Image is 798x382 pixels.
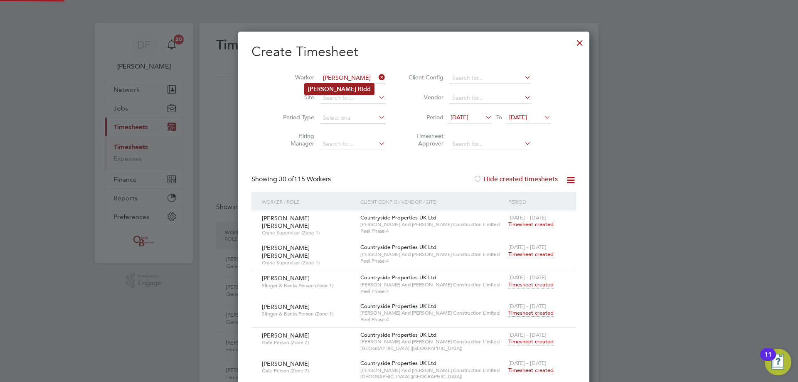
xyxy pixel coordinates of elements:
div: Showing [251,175,332,184]
span: Countryside Properties UK Ltd [360,303,436,310]
label: Vendor [406,94,443,101]
h2: Create Timesheet [251,43,576,61]
label: Period [406,113,443,121]
span: Countryside Properties UK Ltd [360,244,436,251]
span: 30 of [279,175,294,183]
input: Search for... [320,138,385,150]
label: Site [277,94,314,101]
span: Gate Person (Zone 7) [262,339,354,346]
span: [PERSON_NAME] And [PERSON_NAME] Construction Limited [360,281,504,288]
span: Timesheet created [508,367,554,374]
div: Worker / Role [260,192,358,211]
span: To [494,112,505,123]
span: Peel Phase 4 [360,228,504,234]
span: Timesheet created [508,338,554,345]
span: [PERSON_NAME] [PERSON_NAME] [262,214,310,229]
span: Countryside Properties UK Ltd [360,214,436,221]
span: [DATE] [451,113,468,121]
span: [PERSON_NAME] [PERSON_NAME] [262,244,310,259]
span: Timesheet created [508,221,554,228]
button: Open Resource Center, 11 new notifications [765,349,791,375]
span: Crane Supervisor (Zone 1) [262,229,354,236]
span: Timesheet created [508,309,554,317]
input: Search for... [320,72,385,84]
span: [PERSON_NAME] And [PERSON_NAME] Construction Limited [360,221,504,228]
span: Timesheet created [508,251,554,258]
span: [PERSON_NAME] [262,274,310,282]
span: 115 Workers [279,175,331,183]
span: Countryside Properties UK Ltd [360,274,436,281]
span: [DATE] [509,113,527,121]
span: Gate Person (Zone 7) [262,367,354,374]
span: Slinger & Banks Person (Zone 1) [262,311,354,317]
span: [DATE] - [DATE] [508,214,547,221]
label: Hiring Manager [277,132,314,147]
input: Search for... [320,92,385,104]
span: Slinger & Banks Person (Zone 1) [262,282,354,289]
span: [PERSON_NAME] And [PERSON_NAME] Construction Limited [360,338,504,345]
input: Search for... [449,72,531,84]
label: Period Type [277,113,314,121]
input: Select one [320,112,385,124]
span: [DATE] - [DATE] [508,274,547,281]
span: Timesheet created [508,281,554,288]
b: [PERSON_NAME] [308,86,356,93]
span: Countryside Properties UK Ltd [360,360,436,367]
span: [DATE] - [DATE] [508,360,547,367]
label: Hide created timesheets [473,175,558,183]
span: [DATE] - [DATE] [508,303,547,310]
span: Crane Supervisor (Zone 1) [262,259,354,266]
span: [PERSON_NAME] And [PERSON_NAME] Construction Limited [360,310,504,316]
span: Peel Phase 4 [360,316,504,323]
b: Ridd [358,86,371,93]
input: Search for... [449,138,531,150]
span: Countryside Properties UK Ltd [360,331,436,338]
label: Worker [277,74,314,81]
label: Timesheet Approver [406,132,443,147]
span: [GEOGRAPHIC_DATA] ([GEOGRAPHIC_DATA]) [360,373,504,380]
div: 11 [764,355,772,365]
span: [DATE] - [DATE] [508,244,547,251]
span: Peel Phase 4 [360,288,504,295]
span: [PERSON_NAME] [262,332,310,339]
span: [PERSON_NAME] [262,360,310,367]
div: Period [506,192,568,211]
span: [DATE] - [DATE] [508,331,547,338]
span: Peel Phase 4 [360,258,504,264]
span: [PERSON_NAME] [262,303,310,311]
div: Client Config / Vendor / Site [358,192,506,211]
span: [GEOGRAPHIC_DATA] ([GEOGRAPHIC_DATA]) [360,345,504,352]
span: [PERSON_NAME] And [PERSON_NAME] Construction Limited [360,367,504,374]
input: Search for... [449,92,531,104]
label: Client Config [406,74,443,81]
span: [PERSON_NAME] And [PERSON_NAME] Construction Limited [360,251,504,258]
